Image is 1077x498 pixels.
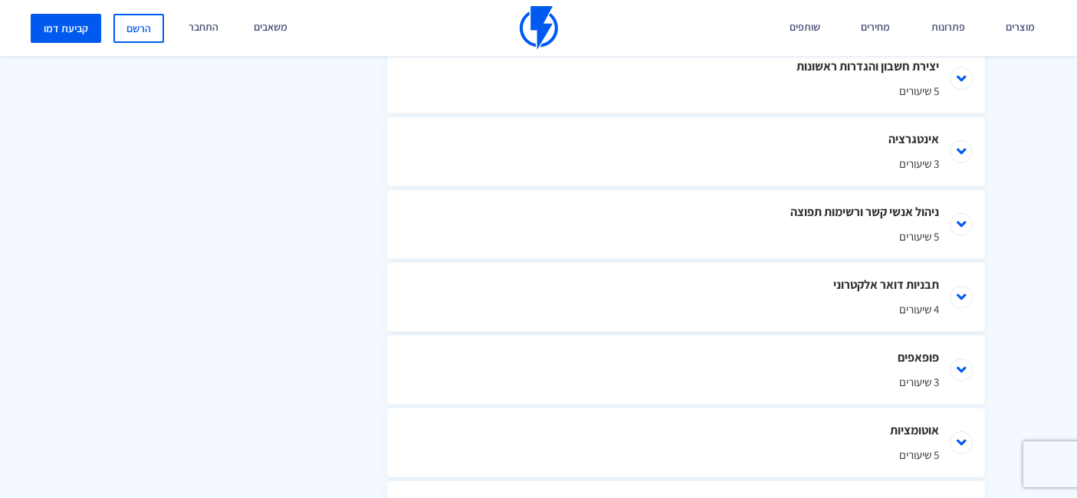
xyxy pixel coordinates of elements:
[31,14,101,43] a: קביעת דמו
[433,83,939,99] span: 5 שיעורים
[433,374,939,390] span: 3 שיעורים
[387,190,985,259] li: ניהול אנשי קשר ורשימות תפוצה
[387,44,985,113] li: יצירת חשבון והגדרות ראשונות
[433,301,939,317] span: 4 שיעורים
[113,14,164,43] a: הרשם
[433,156,939,172] span: 3 שיעורים
[387,263,985,332] li: תבניות דואר אלקטרוני
[387,117,985,186] li: אינטגרציה
[387,408,985,477] li: אוטומציות
[433,447,939,463] span: 5 שיעורים
[433,228,939,244] span: 5 שיעורים
[387,336,985,405] li: פופאפים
